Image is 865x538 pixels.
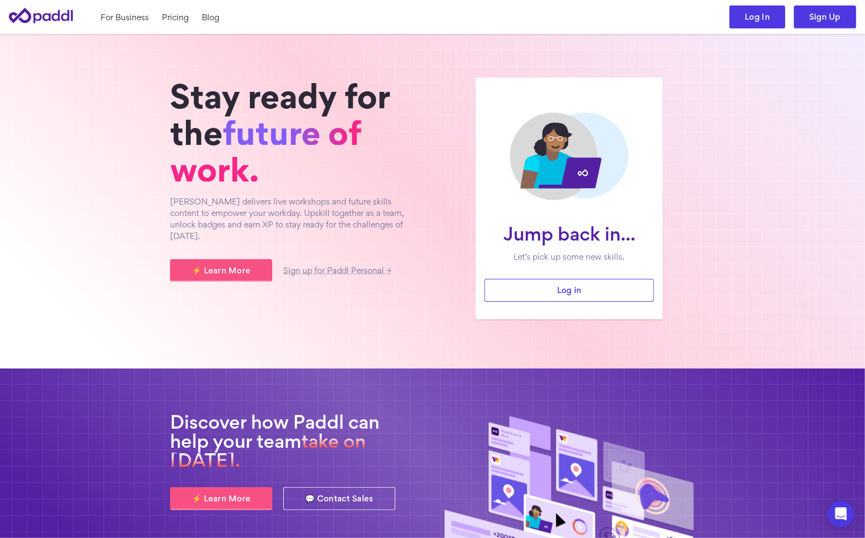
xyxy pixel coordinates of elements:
a: Pricing [162,11,189,23]
a: Log In [729,5,785,28]
p: Let’s pick up some new skills. [493,251,645,262]
a: Sign up for Paddl Personal → [283,267,391,274]
a: ⚡ Learn More [170,487,272,510]
a: Sign Up [794,5,856,28]
p: [PERSON_NAME] delivers live workshops and future skills content to empower your workday. Upskill ... [170,196,422,242]
span: future of work. [170,120,361,182]
a: ⚡ Learn More [170,259,272,282]
a: For Business [101,11,149,23]
a: Blog [202,11,219,23]
div: Open Intercom Messenger [828,501,854,527]
h2: Discover how Paddl can help your team [170,412,422,470]
a: 💬 Contact Sales [283,487,395,510]
h1: Stay ready for the [170,78,422,188]
a: Log in [484,279,654,302]
h1: Jump back in... [493,224,645,243]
